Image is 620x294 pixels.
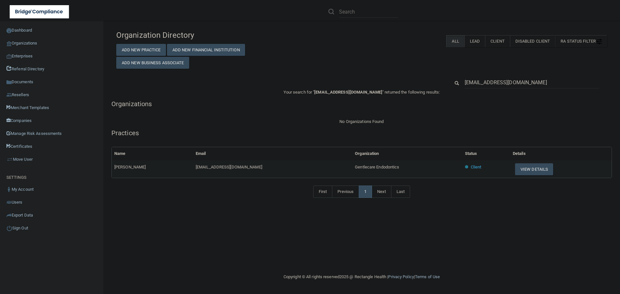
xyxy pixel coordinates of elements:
[196,165,262,169] span: [EMAIL_ADDRESS][DOMAIN_NAME]
[332,186,359,198] a: Previous
[111,118,612,126] div: No Organizations Found
[415,274,440,279] a: Terms of Use
[471,163,481,171] p: Client
[464,35,485,47] label: Lead
[116,44,166,56] button: Add New Practice
[116,31,274,39] h4: Organization Directory
[372,186,391,198] a: Next
[355,165,399,169] span: Gentlecare Endodontics
[244,267,480,287] div: Copyright © All rights reserved 2025 @ Rectangle Health | |
[391,186,410,198] a: Last
[462,147,510,160] th: Status
[515,163,553,175] button: View Details
[388,274,414,279] a: Privacy Policy
[6,200,12,205] img: icon-users.e205127d.png
[6,41,12,46] img: organization-icon.f8decf85.png
[111,100,612,107] h5: Organizations
[313,186,333,198] a: First
[111,129,612,137] h5: Practices
[6,54,12,59] img: enterprise.0d942306.png
[352,147,462,160] th: Organization
[112,147,193,160] th: Name
[116,57,189,69] button: Add New Business Associate
[510,35,555,47] label: Disabled Client
[167,44,245,56] button: Add New Financial Institution
[339,6,398,18] input: Search
[359,186,372,198] a: 1
[6,80,12,85] img: icon-documents.8dae5593.png
[328,9,334,15] img: ic-search.3b580494.png
[111,88,612,96] p: Your search for " " returned the following results:
[6,156,13,163] img: briefcase.64adab9b.png
[6,92,12,97] img: ic_reseller.de258add.png
[446,35,464,47] label: All
[6,28,12,33] img: ic_dashboard_dark.d01f4a41.png
[6,174,26,181] label: SETTINGS
[510,147,612,160] th: Details
[6,187,12,192] img: ic_user_dark.df1a06c3.png
[597,39,602,44] img: icon-filter@2x.21656d0b.png
[6,213,12,218] img: icon-export.b9366987.png
[465,76,599,88] input: Search
[193,147,352,160] th: Email
[6,225,12,231] img: ic_power_dark.7ecde6b1.png
[114,165,146,169] span: [PERSON_NAME]
[485,35,510,47] label: Client
[10,5,69,18] img: bridge_compliance_login_screen.278c3ca4.svg
[314,90,382,95] span: [EMAIL_ADDRESS][DOMAIN_NAME]
[561,39,602,44] span: RA Status Filter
